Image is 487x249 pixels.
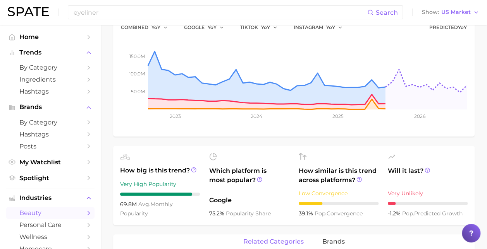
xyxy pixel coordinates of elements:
[19,131,81,138] span: Hashtags
[120,201,138,208] span: 69.8m
[19,33,81,41] span: Home
[73,6,367,19] input: Search here for a brand, industry, or ingredient
[294,23,348,32] div: INSTAGRAM
[209,210,226,217] span: 75.2%
[170,113,181,119] tspan: 2023
[6,156,95,168] a: My Watchlist
[6,207,95,219] a: beauty
[388,189,468,198] div: Very Unlikely
[121,23,173,32] div: combined
[19,209,81,217] span: beauty
[240,23,283,32] div: TIKTOK
[243,238,304,245] span: related categories
[19,233,81,240] span: wellness
[388,166,468,185] span: Will it last?
[208,23,224,32] button: YoY
[326,24,335,31] span: YoY
[184,23,229,32] div: GOOGLE
[332,113,344,119] tspan: 2025
[19,64,81,71] span: by Category
[402,210,463,217] span: predicted growth
[6,172,95,184] a: Spotlight
[8,7,49,16] img: SPATE
[6,192,95,204] button: Industries
[422,10,439,14] span: Show
[6,61,95,73] a: by Category
[19,76,81,83] span: Ingredients
[458,24,467,30] span: YoY
[299,210,315,217] span: 39.1%
[120,166,200,176] span: How big is this trend?
[420,7,481,17] button: ShowUS Market
[209,196,289,205] span: Google
[429,23,467,32] span: Predicted
[151,24,160,31] span: YoY
[376,9,398,16] span: Search
[251,113,262,119] tspan: 2024
[6,85,95,97] a: Hashtags
[151,23,168,32] button: YoY
[120,179,200,189] div: Very High Popularity
[209,166,289,192] span: Which platform is most popular?
[208,24,217,31] span: YoY
[388,210,402,217] span: -1.2%
[19,194,81,201] span: Industries
[414,113,425,119] tspan: 2026
[19,143,81,150] span: Posts
[326,23,343,32] button: YoY
[6,73,95,85] a: Ingredients
[6,47,95,58] button: Trends
[299,166,379,185] span: How similar is this trend across platforms?
[19,104,81,111] span: Brands
[19,221,81,229] span: personal care
[261,23,278,32] button: YoY
[322,238,345,245] span: brands
[138,201,150,208] abbr: average
[315,210,363,217] span: convergence
[120,201,173,217] span: monthly popularity
[19,49,81,56] span: Trends
[6,140,95,152] a: Posts
[6,116,95,128] a: by Category
[6,128,95,140] a: Hashtags
[402,210,414,217] abbr: popularity index
[261,24,270,31] span: YoY
[19,119,81,126] span: by Category
[6,101,95,113] button: Brands
[6,31,95,43] a: Home
[120,193,200,196] div: 9 / 10
[299,189,379,198] div: Low Convergence
[226,210,271,217] span: popularity share
[299,202,379,205] div: 3 / 10
[19,159,81,166] span: My Watchlist
[6,219,95,231] a: personal care
[315,210,327,217] abbr: popularity index
[19,174,81,182] span: Spotlight
[441,10,471,14] span: US Market
[6,231,95,243] a: wellness
[19,88,81,95] span: Hashtags
[388,202,468,205] div: 1 / 10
